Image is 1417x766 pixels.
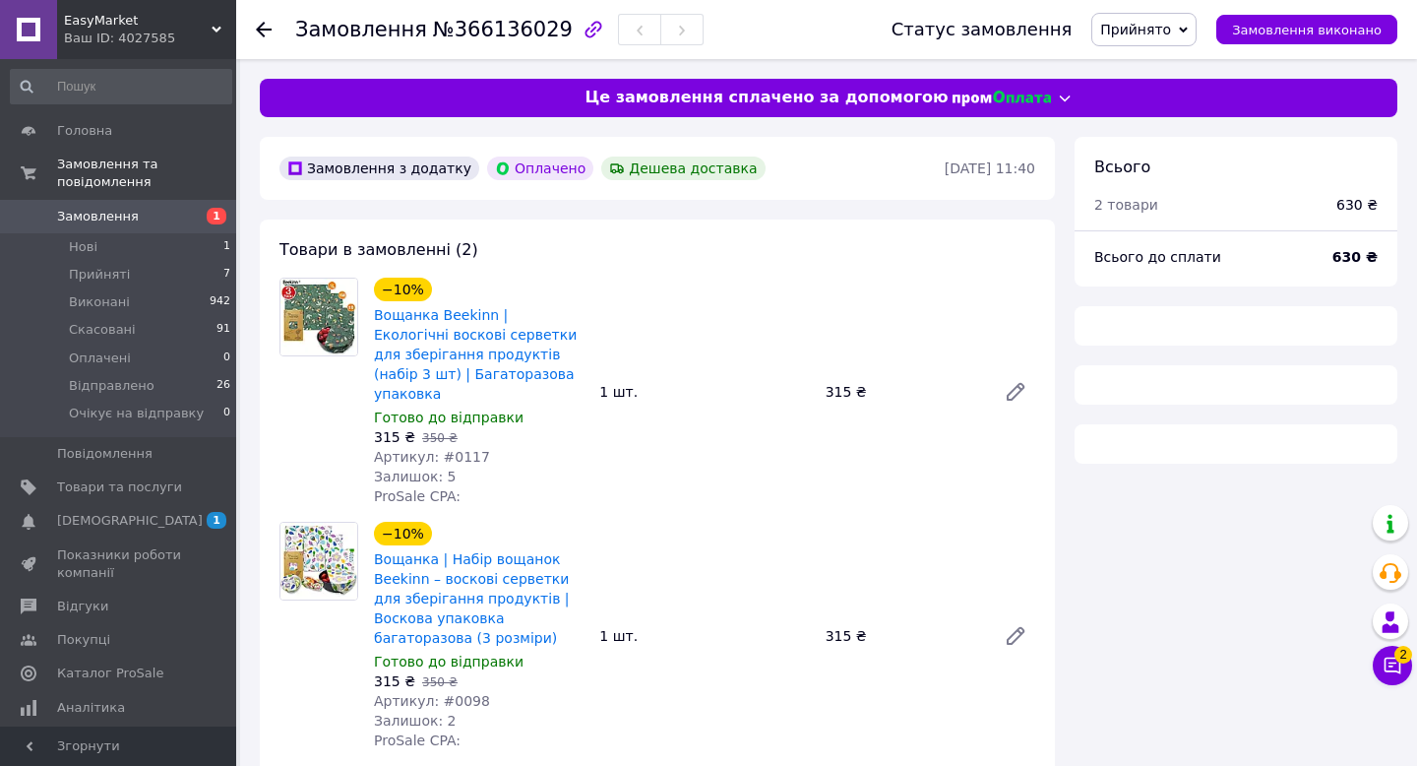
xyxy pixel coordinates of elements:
[223,405,230,422] span: 0
[1332,249,1378,265] b: 630 ₴
[374,713,457,729] span: Залишок: 2
[487,157,593,180] div: Оплачено
[591,622,817,650] div: 1 шт.
[69,405,204,422] span: Очікує на відправку
[57,665,163,682] span: Каталог ProSale
[280,523,357,600] img: Вощанка | Набір вощанок Beekinn – воскові серветки для зберігання продуктів | Воскова упаковка ба...
[295,18,427,41] span: Замовлення
[69,238,97,256] span: Нові
[223,266,230,284] span: 7
[69,321,136,339] span: Скасовані
[374,307,577,402] a: Вощанка Beekinn | Екологічні воскові серветки для зберігання продуктів (набір 3 шт) | Багаторазов...
[374,693,490,709] span: Артикул: #0098
[279,157,479,180] div: Замовлення з додатку
[223,350,230,367] span: 0
[69,377,154,395] span: Відправлено
[280,279,357,355] img: Вощанка Beekinn | Екологічні воскові серветки для зберігання продуктів (набір 3 шт) | Багаторазов...
[374,733,461,748] span: ProSale CPA:
[1336,195,1378,215] div: 630 ₴
[57,546,182,582] span: Показники роботи компанії
[374,278,432,301] div: −10%
[10,69,232,104] input: Пошук
[374,429,415,445] span: 315 ₴
[64,30,236,47] div: Ваш ID: 4027585
[1232,23,1382,37] span: Замовлення виконано
[1094,197,1158,213] span: 2 товари
[374,488,461,504] span: ProSale CPA:
[57,699,125,717] span: Аналітика
[945,160,1035,176] time: [DATE] 11:40
[69,350,131,367] span: Оплачені
[1094,158,1150,176] span: Всього
[57,598,108,615] span: Відгуки
[57,156,236,191] span: Замовлення та повідомлення
[433,18,573,41] span: №366136029
[216,377,230,395] span: 26
[1216,15,1397,44] button: Замовлення виконано
[422,675,458,689] span: 350 ₴
[57,445,153,463] span: Повідомлення
[57,479,182,496] span: Товари та послуги
[818,378,988,406] div: 315 ₴
[256,20,272,39] div: Повернутися назад
[69,266,130,284] span: Прийняті
[223,238,230,256] span: 1
[1373,646,1412,685] button: Чат з покупцем2
[1094,249,1221,265] span: Всього до сплати
[996,616,1035,656] a: Редагувати
[57,122,112,140] span: Головна
[1394,646,1412,664] span: 2
[210,293,230,311] span: 942
[374,551,570,646] a: Вощанка | Набір вощанок Beekinn – воскові серветки для зберігання продуктів | Воскова упаковка ба...
[69,293,130,311] span: Виконані
[585,87,948,109] span: Це замовлення сплачено за допомогою
[207,208,226,224] span: 1
[64,12,212,30] span: EasyMarket
[216,321,230,339] span: 91
[57,631,110,649] span: Покупці
[818,622,988,650] div: 315 ₴
[892,20,1073,39] div: Статус замовлення
[374,410,524,425] span: Готово до відправки
[374,522,432,545] div: −10%
[374,654,524,670] span: Готово до відправки
[207,512,226,529] span: 1
[996,372,1035,412] a: Редагувати
[374,673,415,689] span: 315 ₴
[279,240,478,259] span: Товари в замовленні (2)
[57,512,203,530] span: [DEMOGRAPHIC_DATA]
[57,208,139,225] span: Замовлення
[601,157,765,180] div: Дешева доставка
[591,378,817,406] div: 1 шт.
[422,431,458,445] span: 350 ₴
[374,469,457,484] span: Залишок: 5
[1100,22,1171,37] span: Прийнято
[374,449,490,465] span: Артикул: #0117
